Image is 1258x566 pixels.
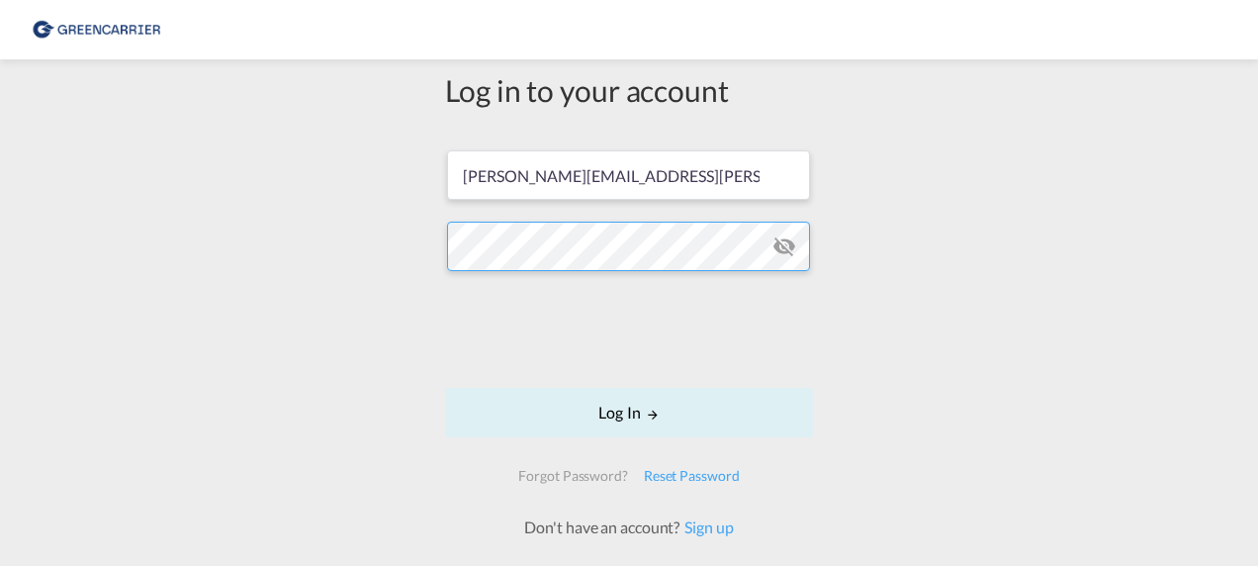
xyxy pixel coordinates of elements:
div: Reset Password [636,458,748,494]
input: Enter email/phone number [447,150,810,200]
md-icon: icon-eye-off [772,235,796,258]
div: Forgot Password? [510,458,635,494]
a: Sign up [679,518,733,536]
div: Log in to your account [445,69,813,111]
img: 8cf206808afe11efa76fcd1e3d746489.png [30,8,163,52]
button: LOGIN [445,388,813,437]
div: Don't have an account? [502,517,755,538]
iframe: reCAPTCHA [479,291,779,368]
